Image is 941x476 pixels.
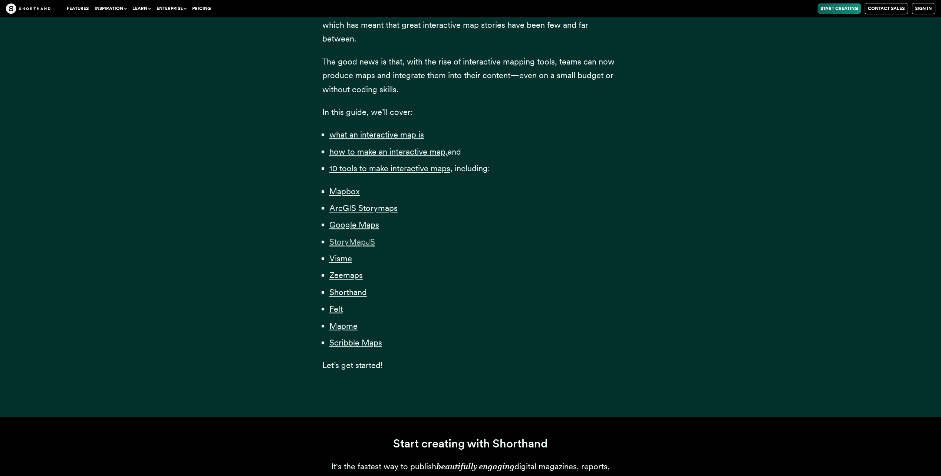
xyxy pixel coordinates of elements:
[329,321,358,331] a: Mapme
[322,360,382,370] span: Let’s get started!
[329,220,379,229] a: Google Maps
[448,147,461,156] span: and
[322,107,413,117] span: In this guide, we’ll cover:
[329,186,360,196] a: Mapbox
[329,147,448,156] a: how to make an interactive map,
[329,203,398,213] a: ArcGIS Storymaps
[329,130,424,139] a: what an interactive map is
[92,3,129,14] button: Inspiration
[865,3,908,14] a: Contact Sales
[450,163,490,173] span: , including:
[154,3,189,14] button: Enterprise
[129,3,154,14] button: Learn
[329,304,343,314] a: Felt
[393,437,548,450] span: Start creating with Shorthand
[322,57,615,94] span: The good news is that, with the rise of interactive mapping tools, teams can now produce maps and...
[436,462,514,471] em: beautifully engaging
[817,3,861,14] a: Start Creating
[329,163,450,173] a: 10 tools to make interactive maps
[329,270,363,280] a: Zeemaps
[6,3,50,14] img: The Craft
[329,254,352,263] a: Visme
[329,237,375,247] a: StoryMapJS
[329,338,382,347] a: Scribble Maps
[64,3,92,14] a: Features
[912,3,935,14] a: Sign in
[329,287,367,297] a: Shorthand
[189,3,214,14] a: Pricing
